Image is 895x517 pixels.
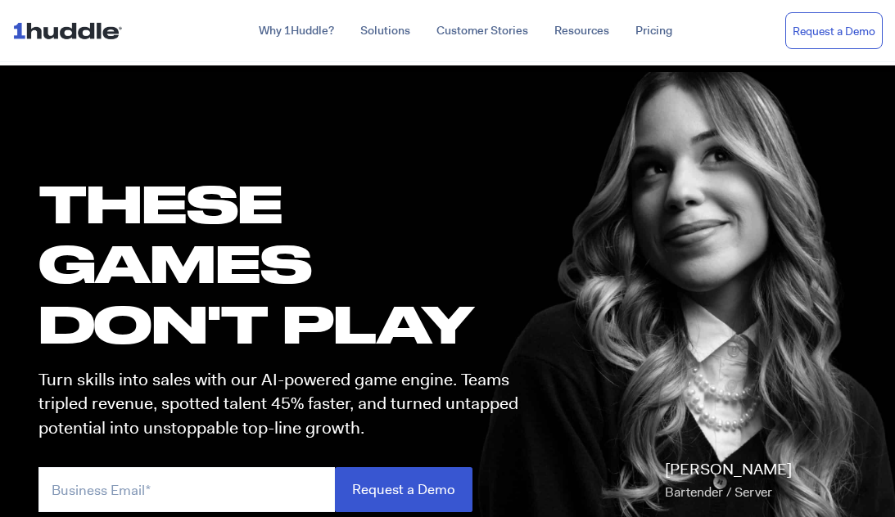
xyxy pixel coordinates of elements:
a: Request a Demo [785,12,883,50]
a: Pricing [622,16,685,46]
span: Bartender / Server [665,483,772,501]
a: Resources [541,16,622,46]
h1: these GAMES DON'T PLAY [38,173,533,353]
a: Why 1Huddle? [246,16,347,46]
a: Customer Stories [423,16,541,46]
input: Business Email* [38,467,335,512]
a: Solutions [347,16,423,46]
p: Turn skills into sales with our AI-powered game engine. Teams tripled revenue, spotted talent 45%... [38,368,533,440]
input: Request a Demo [335,467,472,512]
p: [PERSON_NAME] [665,458,792,504]
img: ... [12,15,129,46]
